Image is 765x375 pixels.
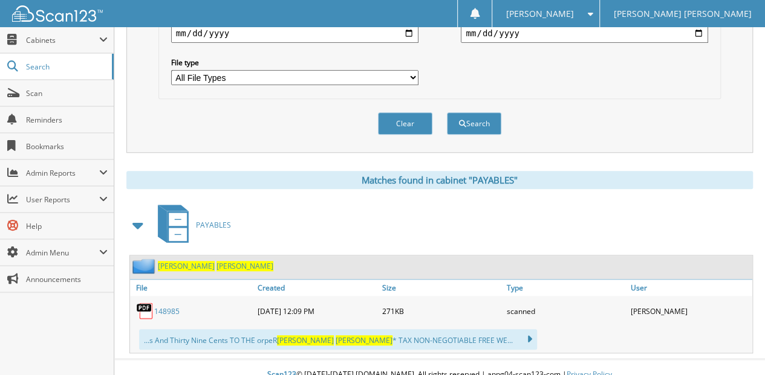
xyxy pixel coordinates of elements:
[151,201,231,249] a: PAYABLES
[26,248,99,258] span: Admin Menu
[171,24,418,43] input: start
[26,221,108,231] span: Help
[130,280,255,296] a: File
[628,299,752,323] div: [PERSON_NAME]
[336,335,392,345] span: [PERSON_NAME]
[277,335,334,345] span: [PERSON_NAME]
[216,261,273,271] span: [PERSON_NAME]
[26,88,108,98] span: Scan
[379,280,504,296] a: Size
[136,302,154,320] img: PDF.png
[26,194,99,205] span: User Reports
[503,280,628,296] a: Type
[255,280,379,296] a: Created
[379,299,504,323] div: 271KB
[506,10,574,18] span: [PERSON_NAME]
[126,171,753,189] div: Matches found in cabinet "PAYABLES"
[26,115,108,125] span: Reminders
[628,280,752,296] a: User
[171,57,418,68] label: File type
[461,24,708,43] input: end
[132,258,158,274] img: folder2.png
[26,141,108,152] span: Bookmarks
[447,112,501,135] button: Search
[255,299,379,323] div: [DATE] 12:09 PM
[26,274,108,284] span: Announcements
[26,62,106,72] span: Search
[158,261,273,271] a: [PERSON_NAME] [PERSON_NAME]
[139,329,537,350] div: ...s And Thirty Nine Cents TO THE orpeR * TAX NON-NEGOTIABLE FREE WE...
[12,5,103,22] img: scan123-logo-white.svg
[196,220,231,230] span: PAYABLES
[378,112,432,135] button: Clear
[503,299,628,323] div: scanned
[154,306,180,316] a: 148985
[158,261,215,271] span: [PERSON_NAME]
[613,10,751,18] span: [PERSON_NAME] [PERSON_NAME]
[26,168,99,178] span: Admin Reports
[26,35,99,45] span: Cabinets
